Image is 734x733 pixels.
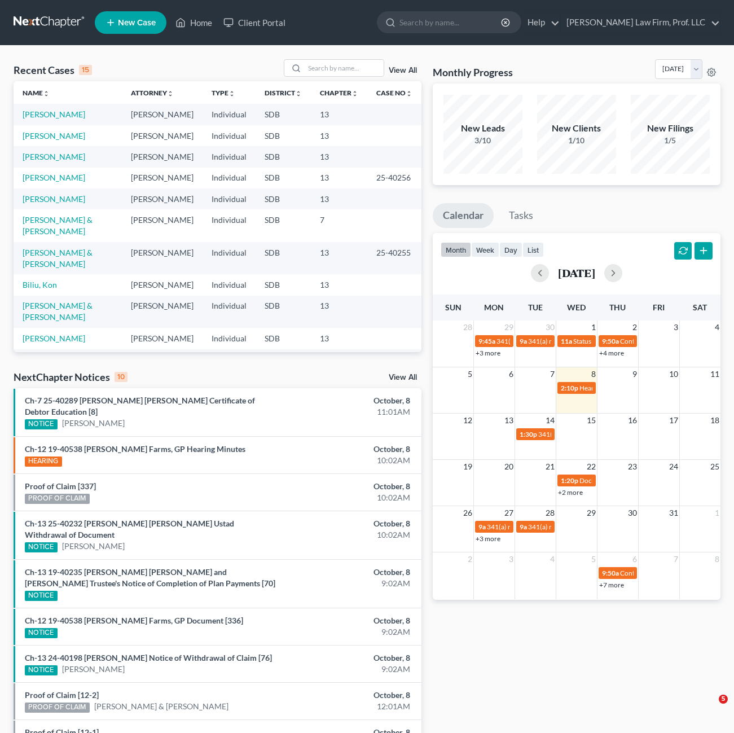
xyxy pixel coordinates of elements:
div: October, 8 [289,652,410,664]
a: +2 more [558,488,583,497]
input: Search by name... [399,12,503,33]
span: 13 [503,414,515,427]
td: 13 [311,296,367,328]
a: Calendar [433,203,494,228]
div: New Leads [443,122,522,135]
button: day [499,242,522,257]
a: Typeunfold_more [212,89,235,97]
span: 6 [631,552,638,566]
div: 10:02AM [289,529,410,541]
div: PROOF OF CLAIM [25,703,90,713]
span: 27 [503,506,515,520]
span: 18 [709,414,720,427]
span: 9a [478,523,486,531]
td: [PERSON_NAME] [122,188,203,209]
td: Individual [203,349,256,381]
span: 19 [462,460,473,473]
td: Individual [203,328,256,349]
td: 13 [311,274,367,295]
td: 13 [311,104,367,125]
span: Fri [653,302,665,312]
span: 5 [467,367,473,381]
span: 29 [586,506,597,520]
span: 2 [467,552,473,566]
span: 341(a) meeting for [PERSON_NAME] [538,430,647,438]
div: HEARING [25,457,62,467]
a: [PERSON_NAME] & [PERSON_NAME] [23,215,93,236]
span: Hearing for [PERSON_NAME] Farms, GP [579,384,699,392]
span: 4 [714,321,720,334]
a: [PERSON_NAME] [23,194,85,204]
span: Sun [445,302,462,312]
div: October, 8 [289,518,410,529]
a: Home [170,12,218,33]
a: [PERSON_NAME] & [PERSON_NAME] [94,701,228,712]
span: 2 [631,321,638,334]
span: 7 [673,552,679,566]
span: 29 [503,321,515,334]
span: 21 [544,460,556,473]
td: Individual [203,242,256,274]
a: [PERSON_NAME] [23,173,85,182]
span: 28 [544,506,556,520]
span: Wed [567,302,586,312]
span: 15 [586,414,597,427]
span: 12 [462,414,473,427]
td: SDB [256,188,311,209]
span: 9a [520,523,527,531]
a: +4 more [599,349,624,357]
div: 12:01AM [289,701,410,712]
span: 1:20p [561,476,578,485]
td: SDB [256,274,311,295]
td: Individual [203,274,256,295]
span: 16 [627,414,638,427]
div: NOTICE [25,628,58,638]
span: 10 [668,367,679,381]
span: 341(a) meeting for [PERSON_NAME] [487,523,596,531]
td: [PERSON_NAME] [122,274,203,295]
span: 25 [709,460,720,473]
div: NOTICE [25,419,58,429]
i: unfold_more [351,90,358,97]
a: [PERSON_NAME] [62,541,125,552]
a: Attorneyunfold_more [131,89,174,97]
i: unfold_more [406,90,412,97]
a: +3 more [476,534,500,543]
a: [PERSON_NAME] & [PERSON_NAME] [23,248,93,269]
div: October, 8 [289,444,410,455]
span: 9a [520,337,527,345]
span: 28 [462,321,473,334]
a: Ch-13 24-40198 [PERSON_NAME] Notice of Withdrawal of Claim [76] [25,653,272,662]
i: unfold_more [295,90,302,97]
span: Status Conference for [PERSON_NAME] Sons, Inc. [573,337,721,345]
a: Case Nounfold_more [376,89,412,97]
iframe: Intercom live chat [696,695,723,722]
td: SDB [256,296,311,328]
span: 14 [544,414,556,427]
span: 11 [709,367,720,381]
td: 13 [311,125,367,146]
span: 24 [668,460,679,473]
span: 11a [561,337,572,345]
span: 1 [590,321,597,334]
td: 13 [311,168,367,188]
span: 341(a) meeting for [PERSON_NAME] [528,523,637,531]
div: 9:02AM [289,626,410,638]
a: Ch-13 25-40232 [PERSON_NAME] [PERSON_NAME] Ustad Withdrawal of Document [25,519,234,539]
span: 23 [627,460,638,473]
span: Sat [693,302,707,312]
td: Individual [203,168,256,188]
td: [PERSON_NAME] [122,168,203,188]
span: 2:10p [561,384,578,392]
span: 30 [544,321,556,334]
span: 3 [673,321,679,334]
span: 8 [590,367,597,381]
a: [PERSON_NAME] [23,152,85,161]
span: Mon [484,302,504,312]
a: Ch-13 19-40235 [PERSON_NAME] [PERSON_NAME] and [PERSON_NAME] Trustee's Notice of Completion of Pl... [25,567,275,588]
td: [PERSON_NAME] [122,242,203,274]
span: 17 [668,414,679,427]
a: Biliu, Kon [23,280,57,289]
button: week [471,242,499,257]
a: Proof of Claim [337] [25,481,96,491]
